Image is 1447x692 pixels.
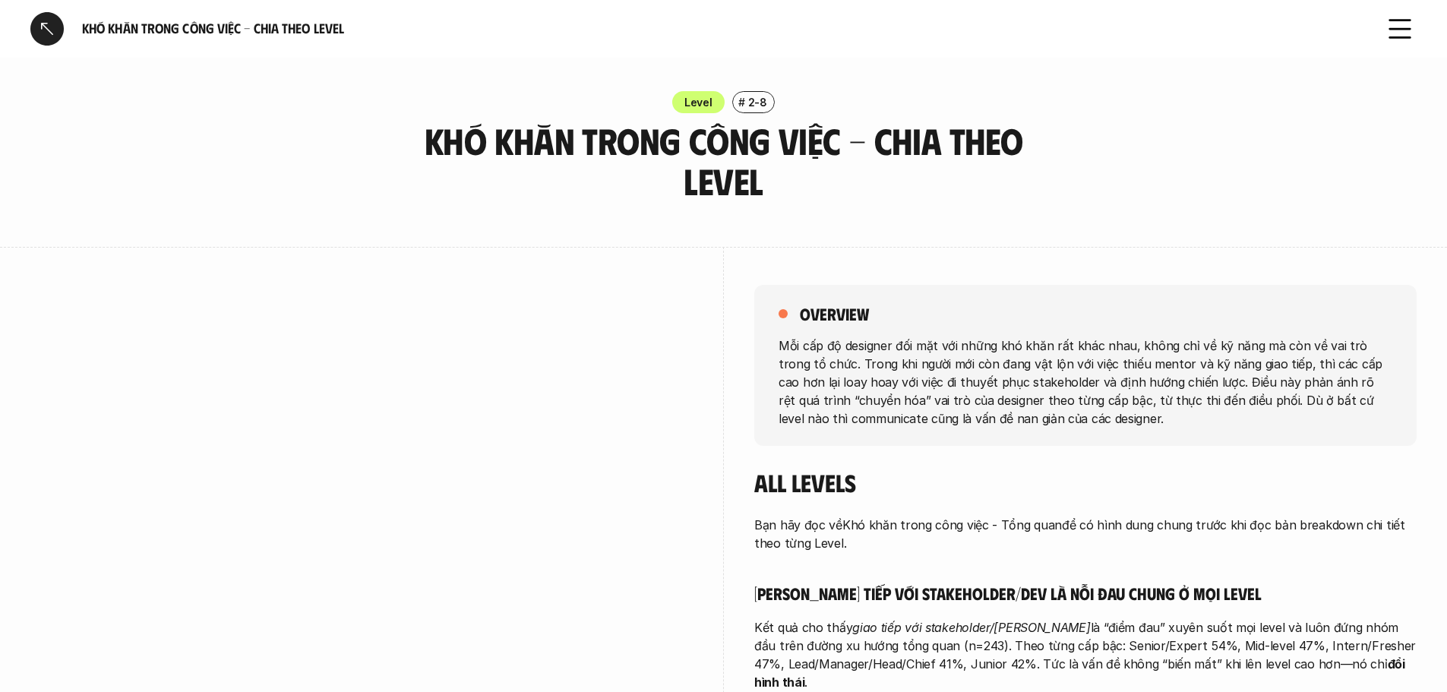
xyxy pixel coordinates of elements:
[754,618,1417,691] p: Kết quả cho thấy là “điểm đau” xuyên suốt mọi level và luôn đứng nhóm đầu trên đường xu hướng tổn...
[754,468,1417,497] h4: All Levels
[748,94,767,110] p: 2-8
[82,20,1365,37] h6: Khó khăn trong công việc - Chia theo Level
[754,516,1417,552] p: Bạn hãy đọc về để có hình dung chung trước khi đọc bản breakdown chi tiết theo từng Level.
[754,583,1417,604] h5: [PERSON_NAME] tiếp với stakeholder/dev là nỗi đau chung ở mọi level
[842,517,1062,532] a: Khó khăn trong công việc - Tổng quan
[684,94,712,110] p: Level
[401,121,1047,201] h3: Khó khăn trong công việc - Chia theo Level
[738,96,745,108] h6: #
[779,336,1392,427] p: Mỗi cấp độ designer đối mặt với những khó khăn rất khác nhau, không chỉ về kỹ năng mà còn về vai ...
[852,620,1090,635] em: giao tiếp với stakeholder/[PERSON_NAME]
[800,303,869,324] h5: overview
